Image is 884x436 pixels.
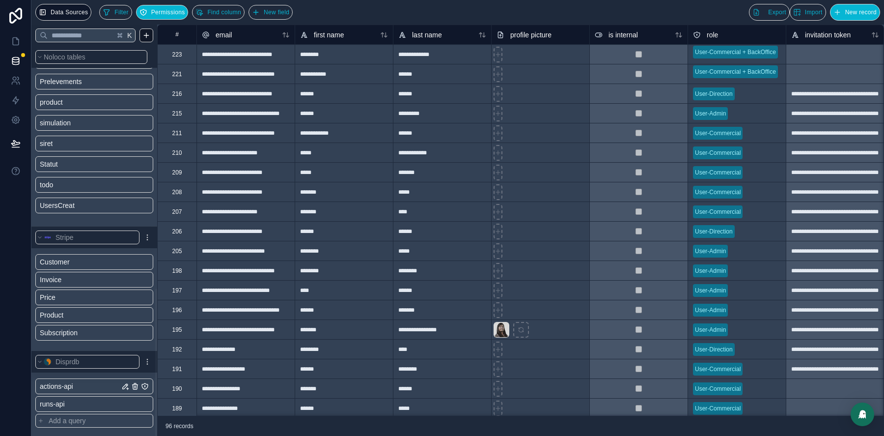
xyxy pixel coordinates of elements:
button: Filter [99,5,132,20]
button: MySQL logoDisprdb [35,355,139,369]
div: User-Commercial [695,384,741,393]
a: runs-api [40,399,119,409]
div: 192 [172,346,182,353]
span: Customer [40,257,70,267]
div: User-Admin [695,325,726,334]
div: User-Commercial [695,168,741,177]
div: User-Direction [695,227,733,236]
div: User-Commercial [695,188,741,197]
div: 206 [172,228,182,235]
span: Permissions [151,9,185,16]
span: Disprdb [55,357,79,367]
button: Find column [192,5,245,20]
span: todo [40,180,53,190]
a: todo [40,180,119,190]
span: Stripe [55,233,74,242]
div: # [165,31,189,38]
div: 198 [172,267,182,275]
a: Invoice [40,275,129,285]
div: Product [35,307,153,323]
span: 96 records [166,422,193,430]
a: Customer [40,257,129,267]
div: 195 [172,326,182,334]
div: 189 [172,405,182,412]
span: Noloco tables [44,52,85,62]
a: actions-api [40,381,119,391]
div: todo [35,177,153,193]
a: Statut [40,159,119,169]
div: User-Direction [695,345,733,354]
span: first name [314,30,344,40]
div: Customer [35,254,153,270]
div: User-Commercial + BackOffice [695,67,776,76]
a: siret [40,139,119,148]
span: Price [40,292,55,302]
button: Add a query [35,414,153,428]
span: email [216,30,232,40]
div: 191 [172,365,182,373]
a: UsersCreat [40,201,119,210]
div: 211 [172,129,182,137]
div: product [35,94,153,110]
span: last name [412,30,442,40]
div: simulation [35,115,153,131]
span: Invoice [40,275,61,285]
div: Invoice [35,272,153,288]
button: Export [749,4,789,21]
div: Open Intercom Messenger [851,403,874,426]
div: 197 [172,287,182,294]
div: 209 [172,169,182,176]
div: 190 [172,385,182,393]
span: Product [40,310,63,320]
div: 205 [172,247,182,255]
a: simulation [40,118,119,128]
div: runs-api [35,396,153,412]
div: 196 [172,306,182,314]
a: Permissions [136,5,193,20]
span: role [707,30,718,40]
span: Statut [40,159,58,169]
span: runs-api [40,399,65,409]
button: Import [790,4,826,21]
span: Data Sources [51,9,88,16]
span: is internal [608,30,638,40]
span: Import [805,9,823,16]
img: MySQL logo [44,358,52,366]
span: New record [845,9,877,16]
span: UsersCreat [40,201,75,210]
span: Prelevements [40,77,82,87]
div: Price [35,290,153,305]
span: product [40,97,63,107]
a: New record [826,4,880,21]
div: User-Commercial [695,129,741,138]
div: User-Admin [695,266,726,275]
button: New record [830,4,880,21]
button: Noloco tables [35,50,147,64]
span: K [126,32,133,39]
span: Export [768,9,786,16]
span: New field [264,9,289,16]
div: User-Commercial [695,365,741,374]
div: 215 [172,110,182,117]
div: UsersCreat [35,198,153,213]
span: actions-api [40,381,73,391]
div: 221 [172,70,182,78]
span: siret [40,139,53,148]
div: User-Admin [695,247,726,256]
div: Subscription [35,325,153,341]
a: Price [40,292,129,302]
div: 207 [172,208,182,216]
div: User-Commercial [695,207,741,216]
a: Product [40,310,129,320]
span: simulation [40,118,71,128]
div: User-Commercial [695,148,741,157]
span: Subscription [40,328,78,338]
div: actions-api [35,378,153,394]
span: Find column [207,9,241,16]
span: Add a query [49,416,86,426]
button: Stripe [35,231,139,244]
a: product [40,97,119,107]
div: User-Admin [695,286,726,295]
div: 223 [172,51,182,58]
button: Data Sources [35,4,91,21]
